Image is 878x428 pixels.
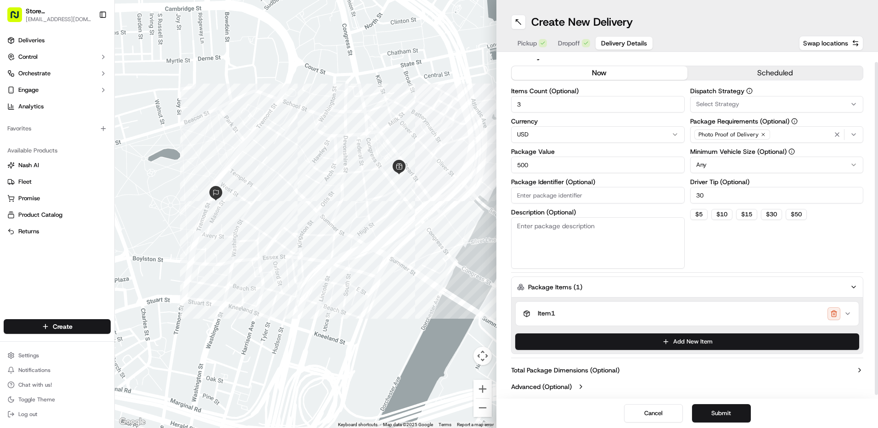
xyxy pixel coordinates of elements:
input: Enter package value [511,157,685,173]
span: Fleet [18,178,32,186]
label: Package Identifier (Optional) [511,179,685,185]
button: Product Catalog [4,208,111,222]
a: Fleet [7,178,107,186]
button: Zoom out [473,399,492,417]
label: Items Count (Optional) [511,88,685,94]
input: Enter driver tip amount [690,187,864,203]
img: Nash [9,9,28,28]
a: 💻API Documentation [74,177,151,193]
label: Currency [511,118,685,124]
button: Submit [692,404,751,422]
h1: Create New Delivery [531,15,633,29]
label: Package Items ( 1 ) [528,282,582,292]
button: Package Items (1) [511,276,863,298]
span: API Documentation [87,180,147,190]
label: Total Package Dimensions (Optional) [511,366,619,375]
a: Nash AI [7,161,107,169]
div: Start new chat [41,88,151,97]
label: Package Requirements (Optional) [690,118,864,124]
button: Settings [4,349,111,362]
span: Control [18,53,38,61]
span: Pickup [518,39,537,48]
span: Deliveries [18,36,45,45]
button: Store [STREET_ADDRESS] ([GEOGRAPHIC_DATA]) (Just Salad)[EMAIL_ADDRESS][DOMAIN_NAME] [4,4,95,26]
button: Toggle Theme [4,393,111,406]
button: $5 [690,209,708,220]
input: Got a question? Start typing here... [24,59,165,69]
span: Notifications [18,366,51,374]
button: $30 [761,209,782,220]
button: Photo Proof of Delivery [690,126,864,143]
a: Analytics [4,99,111,114]
span: Knowledge Base [18,180,70,190]
input: Enter package identifier [511,187,685,203]
img: Joana Marie Avellanoza [9,134,24,148]
span: [DATE] [129,142,147,150]
div: Favorites [4,121,111,136]
button: Create [4,319,111,334]
span: Photo Proof of Delivery [698,131,759,138]
div: 💻 [78,181,85,189]
a: Deliveries [4,33,111,48]
span: Create [53,322,73,331]
button: $50 [786,209,807,220]
button: Package Requirements (Optional) [791,118,798,124]
span: Promise [18,194,40,203]
span: [EMAIL_ADDRESS][DOMAIN_NAME] [26,16,94,23]
span: Select Strategy [696,100,739,108]
span: • [124,142,127,150]
span: Log out [18,411,37,418]
button: Notifications [4,364,111,377]
label: Minimum Vehicle Size (Optional) [690,148,864,155]
button: now [512,66,687,80]
button: Control [4,50,111,64]
a: Promise [7,194,107,203]
button: $10 [711,209,732,220]
button: Item1 [516,302,859,326]
span: Orchestrate [18,69,51,78]
input: Enter number of items [511,96,685,113]
span: [PERSON_NAME] [PERSON_NAME] [28,142,122,150]
span: Toggle Theme [18,396,55,403]
button: Nash AI [4,158,111,173]
span: Chat with us! [18,381,52,389]
img: 1736555255976-a54dd68f-1ca7-489b-9aae-adbdc363a1c4 [9,88,26,104]
label: Dispatch Strategy [690,88,864,94]
button: Add New Item [515,333,859,350]
button: Minimum Vehicle Size (Optional) [788,148,795,155]
span: Delivery Details [601,39,647,48]
span: Item 1 [538,310,555,318]
div: We're available if you need us! [41,97,126,104]
button: Orchestrate [4,66,111,81]
button: See all [142,118,167,129]
button: Total Package Dimensions (Optional) [511,366,863,375]
a: Report a map error [457,422,494,427]
button: Advanced (Optional) [511,382,863,391]
button: Promise [4,191,111,206]
span: Nash AI [18,161,39,169]
img: 1727276513143-84d647e1-66c0-4f92-a045-3c9f9f5dfd92 [19,88,36,104]
a: 📗Knowledge Base [6,177,74,193]
button: Keyboard shortcuts [338,422,377,428]
a: Open this area in Google Maps (opens a new window) [117,416,147,428]
span: Engage [18,86,39,94]
button: Dispatch Strategy [746,88,753,94]
button: Select Strategy [690,96,864,113]
span: Returns [18,227,39,236]
button: $15 [736,209,757,220]
button: Map camera controls [473,347,492,365]
button: Start new chat [156,90,167,101]
span: Pylon [91,203,111,210]
div: 📗 [9,181,17,189]
label: Package Value [511,148,685,155]
span: Analytics [18,102,44,111]
button: Store [STREET_ADDRESS] ([GEOGRAPHIC_DATA]) (Just Salad) [26,6,94,16]
div: Available Products [4,143,111,158]
button: Returns [4,224,111,239]
img: 1736555255976-a54dd68f-1ca7-489b-9aae-adbdc363a1c4 [18,143,26,150]
button: Cancel [624,404,683,422]
button: Log out [4,408,111,421]
p: Welcome 👋 [9,37,167,51]
label: Advanced (Optional) [511,382,572,391]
